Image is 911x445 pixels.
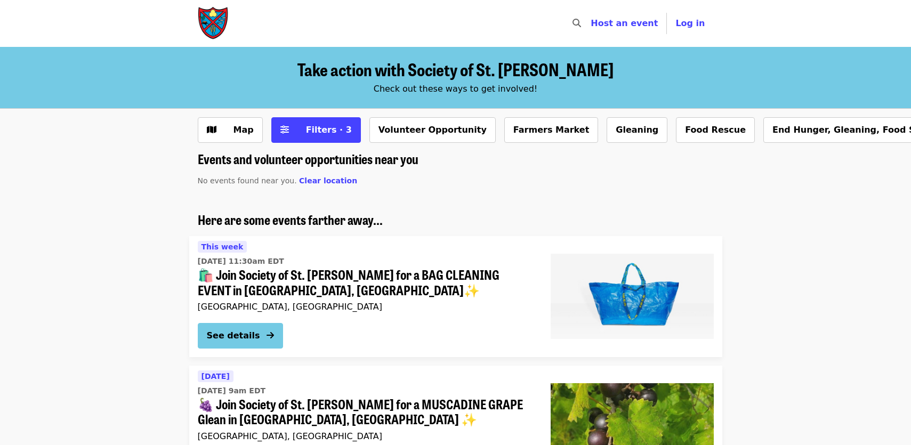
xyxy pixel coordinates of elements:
i: search icon [573,18,581,28]
i: arrow-right icon [267,330,274,341]
input: Search [587,11,596,36]
i: map icon [207,125,216,135]
div: [GEOGRAPHIC_DATA], [GEOGRAPHIC_DATA] [198,302,534,312]
span: Events and volunteer opportunities near you [198,149,418,168]
time: [DATE] 11:30am EDT [198,256,284,267]
button: Gleaning [607,117,667,143]
img: 🛍️ Join Society of St. Andrew for a BAG CLEANING EVENT in ORLANDO, FL✨ organized by Society of St... [551,254,714,339]
span: Take action with Society of St. [PERSON_NAME] [297,56,614,82]
button: Farmers Market [504,117,599,143]
a: See details for "🛍️ Join Society of St. Andrew for a BAG CLEANING EVENT in ORLANDO, FL✨" [189,236,722,357]
a: Host an event [591,18,658,28]
span: No events found near you. [198,176,297,185]
div: [GEOGRAPHIC_DATA], [GEOGRAPHIC_DATA] [198,431,534,441]
button: Volunteer Opportunity [369,117,496,143]
button: Filters (3 selected) [271,117,361,143]
button: Clear location [299,175,357,187]
div: See details [207,329,260,342]
button: Log in [667,13,713,34]
div: Check out these ways to get involved! [198,83,714,95]
span: 🍇 Join Society of St. [PERSON_NAME] for a MUSCADINE GRAPE Glean in [GEOGRAPHIC_DATA], [GEOGRAPHIC... [198,397,534,427]
button: Show map view [198,117,263,143]
time: [DATE] 9am EDT [198,385,266,397]
span: Clear location [299,176,357,185]
span: Map [233,125,254,135]
span: Log in [675,18,705,28]
span: This week [201,242,244,251]
button: See details [198,323,283,349]
button: Food Rescue [676,117,755,143]
span: Here are some events farther away... [198,210,383,229]
img: Society of St. Andrew - Home [198,6,230,41]
span: 🛍️ Join Society of St. [PERSON_NAME] for a BAG CLEANING EVENT in [GEOGRAPHIC_DATA], [GEOGRAPHIC_D... [198,267,534,298]
span: Filters · 3 [306,125,352,135]
i: sliders-h icon [280,125,289,135]
span: [DATE] [201,372,230,381]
